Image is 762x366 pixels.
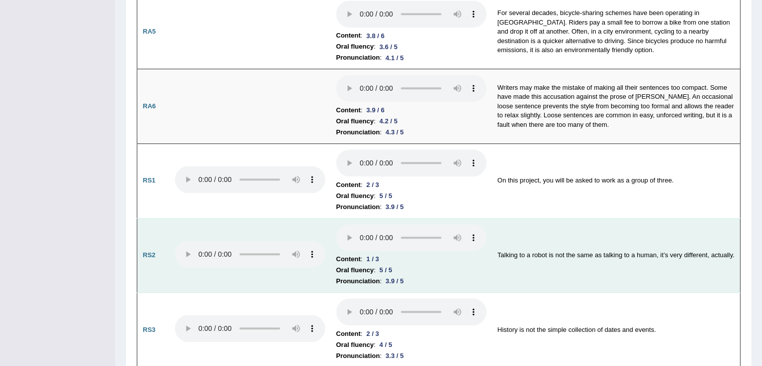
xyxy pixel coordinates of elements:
div: 3.9 / 6 [362,105,388,115]
b: Pronunciation [336,276,380,287]
div: 1 / 3 [362,254,383,264]
li: : [336,179,486,191]
b: Content [336,30,361,41]
li: : [336,30,486,41]
b: Pronunciation [336,202,380,213]
li: : [336,105,486,116]
b: Content [336,328,361,339]
b: Oral fluency [336,339,374,350]
b: RS1 [143,176,155,184]
b: RA5 [143,28,156,35]
div: 3.3 / 5 [382,350,408,361]
b: Oral fluency [336,191,374,202]
b: RS3 [143,326,155,333]
b: Content [336,254,361,265]
div: 4 / 5 [375,339,396,350]
li: : [336,52,486,63]
li: : [336,328,486,339]
b: Pronunciation [336,52,380,63]
td: Writers may make the mistake of making all their sentences too compact. Some have made this accus... [492,69,740,144]
div: 3.6 / 5 [375,42,401,52]
div: 3.9 / 5 [382,202,408,212]
b: RA6 [143,102,156,110]
b: Oral fluency [336,116,374,127]
b: RS2 [143,251,155,259]
div: 5 / 5 [375,191,396,201]
b: Oral fluency [336,41,374,52]
li: : [336,127,486,138]
li: : [336,116,486,127]
b: Oral fluency [336,265,374,276]
div: 2 / 3 [362,179,383,190]
td: Talking to a robot is not the same as talking to a human, it’s very different, actually. [492,218,740,293]
li: : [336,276,486,287]
li: : [336,350,486,361]
b: Content [336,105,361,116]
div: 3.8 / 6 [362,31,388,41]
li: : [336,254,486,265]
td: On this project, you will be asked to work as a group of three. [492,143,740,218]
li: : [336,41,486,52]
div: 3.9 / 5 [382,276,408,286]
li: : [336,191,486,202]
div: 4.3 / 5 [382,127,408,137]
li: : [336,265,486,276]
div: 2 / 3 [362,328,383,339]
div: 4.1 / 5 [382,53,408,63]
b: Pronunciation [336,127,380,138]
li: : [336,339,486,350]
b: Content [336,179,361,191]
li: : [336,202,486,213]
div: 4.2 / 5 [375,116,401,126]
div: 5 / 5 [375,265,396,275]
b: Pronunciation [336,350,380,361]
